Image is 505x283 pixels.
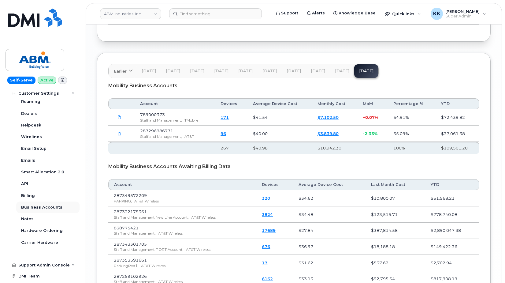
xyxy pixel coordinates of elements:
[184,134,194,139] span: AT&T
[158,231,183,236] span: AT&T Wireless
[272,7,303,19] a: Support
[140,128,173,133] span: 287296986771
[238,69,253,74] span: [DATE]
[114,247,184,252] span: Staff and Management PORT Account,
[281,10,298,16] span: Support
[366,239,425,255] td: $18,188.18
[366,179,425,190] th: Last Month Cost
[140,112,165,117] span: 789000373
[392,11,414,16] span: Quicklinks
[303,7,329,19] a: Alerts
[114,128,125,139] a: ABM.287296986771_20250909_F.pdf
[287,69,301,74] span: [DATE]
[215,98,247,109] th: Devices
[357,98,388,109] th: MoM
[262,69,277,74] span: [DATE]
[108,78,479,93] div: Mobility Business Accounts
[114,209,147,214] span: 287332175361
[335,69,349,74] span: [DATE]
[436,109,479,126] td: $72,439.82
[312,98,357,109] th: Monthly Cost
[191,215,216,220] span: AT&T Wireless
[425,239,479,255] td: $149,422.36
[108,179,256,190] th: Account
[135,98,215,109] th: Account
[109,64,137,78] a: Earlier
[312,142,357,154] th: $10,942.30
[114,225,139,230] span: 838775421
[114,263,139,268] span: ParkingPod1,
[311,69,325,74] span: [DATE]
[363,131,377,136] span: -2.33%
[426,8,490,20] div: Kristin Kammer-Grossman
[169,8,262,19] input: Find something...
[114,274,147,279] span: 287259102926
[366,223,425,239] td: $387,814.58
[388,109,436,126] td: 64.91%
[114,68,127,74] span: Earlier
[293,255,366,271] td: $31.62
[425,190,479,206] td: $51,568.21
[141,263,165,268] span: AT&T Wireless
[425,255,479,271] td: $2,702.94
[134,199,159,203] span: AT&T Wireless
[184,118,198,123] span: TMobile
[293,190,366,206] td: $34.62
[317,131,339,136] a: $3,839.80
[436,126,479,142] td: $37,061.38
[366,206,425,223] td: $123,515.71
[329,7,380,19] a: Knowledge Base
[262,212,273,217] a: 3824
[363,115,365,120] span: +
[445,9,480,14] span: [PERSON_NAME]
[339,10,376,16] span: Knowledge Base
[262,276,273,281] a: 6162
[214,69,228,74] span: [DATE]
[247,142,312,154] th: $40.98
[114,193,147,198] span: 287349572209
[388,98,436,109] th: Percentage %
[215,142,247,154] th: 267
[100,8,161,19] a: ABM Industries, Inc.
[293,206,366,223] td: $34.48
[388,142,436,154] th: 100%
[247,98,312,109] th: Average Device Cost
[262,260,267,265] a: 17
[114,199,132,203] span: PARKING,
[256,179,293,190] th: Devices
[166,69,180,74] span: [DATE]
[108,159,479,174] div: Mobility Business Accounts Awaiting Billing Data
[114,231,156,236] span: Staff and Management,
[388,126,436,142] td: 35.09%
[365,115,378,120] span: 0.07%
[425,206,479,223] td: $778,740.08
[293,239,366,255] td: $36.97
[262,196,270,201] a: 320
[247,109,312,126] td: $41.54
[114,242,147,247] span: 287343301705
[433,10,440,17] span: KK
[142,69,156,74] span: [DATE]
[436,98,479,109] th: YTD
[262,244,270,249] a: 676
[114,215,189,220] span: Staff and Management New Line Account,
[381,8,425,20] div: Quicklinks
[221,131,226,136] a: 96
[221,115,229,120] a: 171
[186,247,210,252] span: AT&T Wireless
[140,134,182,139] span: Staff and Management,
[114,258,147,262] span: 287353591661
[366,190,425,206] td: $10,800.07
[114,112,125,123] a: ABM.789000373.statement-DETAIL-Aug25-Sep242025.pdf
[445,14,480,19] span: Super Admin
[436,142,479,154] th: $109,501.20
[366,255,425,271] td: $537.62
[190,69,204,74] span: [DATE]
[262,228,276,233] a: 17689
[293,223,366,239] td: $27.84
[425,223,479,239] td: $2,890,047.38
[293,179,366,190] th: Average Device Cost
[317,115,339,120] a: $7,102.50
[425,179,479,190] th: YTD
[140,118,182,123] span: Staff and Management,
